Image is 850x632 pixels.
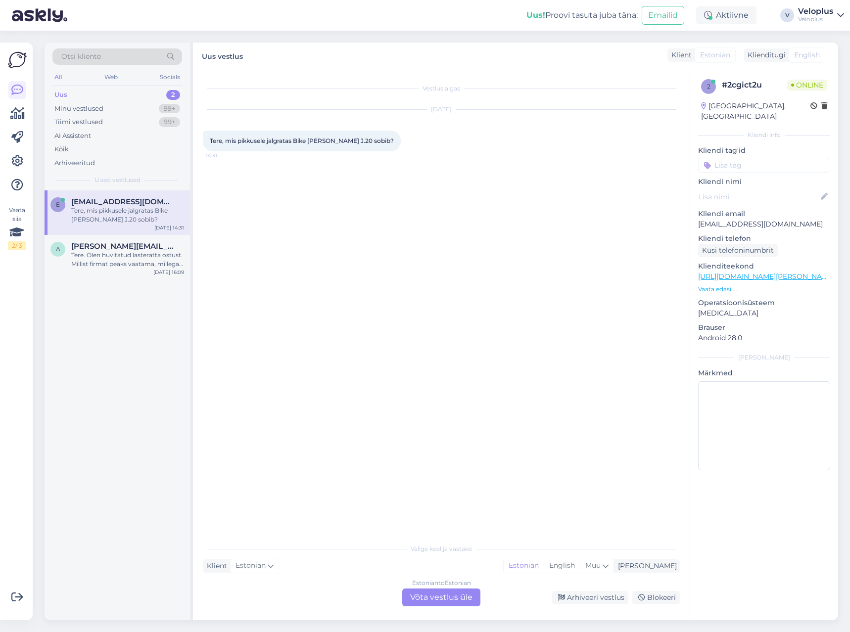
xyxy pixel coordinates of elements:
input: Lisa nimi [699,191,819,202]
div: Tere, mis pikkusele jalgratas Bike [PERSON_NAME] J.20 sobib? [71,206,184,224]
span: e [56,201,60,208]
div: Estonian [504,558,544,573]
p: Klienditeekond [698,261,830,271]
span: Estonian [700,50,730,60]
div: Kõik [54,144,69,154]
b: Uus! [526,10,545,20]
div: Veloplus [798,7,833,15]
div: All [52,71,64,84]
label: Uus vestlus [202,48,243,62]
div: [PERSON_NAME] [614,561,677,571]
div: Veloplus [798,15,833,23]
span: English [794,50,820,60]
span: Otsi kliente [61,51,101,62]
span: eliiskoit1996@gmail.com [71,197,174,206]
p: Kliendi telefon [698,233,830,244]
p: Brauser [698,322,830,333]
p: Kliendi nimi [698,177,830,187]
div: [DATE] [203,105,680,114]
div: Vestlus algas [203,84,680,93]
div: Proovi tasuta juba täna: [526,9,638,21]
div: Blokeeri [632,591,680,604]
div: English [544,558,580,573]
div: [GEOGRAPHIC_DATA], [GEOGRAPHIC_DATA] [701,101,810,122]
div: 99+ [159,117,180,127]
p: Android 28.0 [698,333,830,343]
div: Socials [158,71,182,84]
p: Kliendi tag'id [698,145,830,156]
span: Estonian [236,560,266,571]
div: Klienditugi [744,50,786,60]
input: Lisa tag [698,158,830,173]
span: 14:31 [206,152,243,159]
span: a [56,245,60,253]
div: Minu vestlused [54,104,103,114]
img: Askly Logo [8,50,27,69]
button: Emailid [642,6,684,25]
div: [PERSON_NAME] [698,353,830,362]
div: 2 [166,90,180,100]
p: [MEDICAL_DATA] [698,308,830,318]
div: Tiimi vestlused [54,117,103,127]
div: AI Assistent [54,131,91,141]
p: Operatsioonisüsteem [698,298,830,308]
div: Klient [203,561,227,571]
div: 2 / 3 [8,241,26,250]
div: Vaata siia [8,206,26,250]
div: V [780,8,794,22]
div: Uus [54,90,67,100]
span: anna@gmail.com [71,242,174,251]
div: Aktiivne [696,6,756,24]
div: # 2cgict2u [722,79,787,91]
span: 2 [707,83,710,90]
span: Muu [585,561,601,570]
div: [DATE] 16:09 [153,269,184,276]
a: VeloplusVeloplus [798,7,844,23]
p: Vaata edasi ... [698,285,830,294]
div: Kliendi info [698,131,830,139]
span: Uued vestlused [94,176,141,184]
p: Märkmed [698,368,830,378]
div: 99+ [159,104,180,114]
p: Kliendi email [698,209,830,219]
a: [URL][DOMAIN_NAME][PERSON_NAME] [698,272,835,281]
div: Tere. Olen huvitatud lasteratta ostust. Millist firmat peaks vaatama, millega võistlustel suurem ... [71,251,184,269]
div: Küsi telefoninumbrit [698,244,778,257]
div: Arhiveeritud [54,158,95,168]
span: Tere, mis pikkusele jalgratas Bike [PERSON_NAME] J.20 sobib? [210,137,394,144]
div: Web [102,71,120,84]
p: [EMAIL_ADDRESS][DOMAIN_NAME] [698,219,830,229]
span: Online [787,80,827,90]
div: Estonian to Estonian [412,579,471,587]
div: [DATE] 14:31 [154,224,184,231]
div: Võta vestlus üle [402,588,480,606]
div: Arhiveeri vestlus [552,591,628,604]
div: Klient [667,50,692,60]
div: Valige keel ja vastake [203,544,680,553]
